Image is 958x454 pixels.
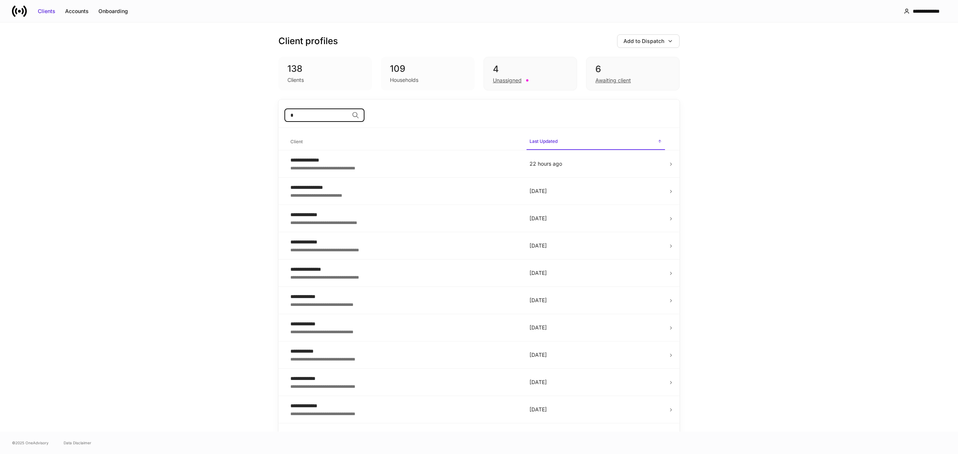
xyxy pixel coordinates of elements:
[530,297,662,304] p: [DATE]
[530,138,558,145] h6: Last Updated
[483,57,577,91] div: 4Unassigned
[65,7,89,15] div: Accounts
[12,440,49,446] span: © 2025 OneAdvisory
[287,76,304,84] div: Clients
[60,5,94,17] button: Accounts
[623,37,664,45] div: Add to Dispatch
[290,138,303,145] h6: Client
[390,76,418,84] div: Households
[530,324,662,331] p: [DATE]
[33,5,60,17] button: Clients
[493,63,568,75] div: 4
[94,5,133,17] button: Onboarding
[530,215,662,222] p: [DATE]
[493,77,522,84] div: Unassigned
[530,269,662,277] p: [DATE]
[278,35,338,47] h3: Client profiles
[586,57,680,91] div: 6Awaiting client
[38,7,55,15] div: Clients
[287,63,363,75] div: 138
[530,187,662,195] p: [DATE]
[530,406,662,413] p: [DATE]
[527,134,665,150] span: Last Updated
[530,160,662,168] p: 22 hours ago
[530,351,662,359] p: [DATE]
[595,77,631,84] div: Awaiting client
[390,63,466,75] div: 109
[530,378,662,386] p: [DATE]
[530,242,662,249] p: [DATE]
[287,134,521,150] span: Client
[595,63,670,75] div: 6
[98,7,128,15] div: Onboarding
[617,34,680,48] button: Add to Dispatch
[64,440,91,446] a: Data Disclaimer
